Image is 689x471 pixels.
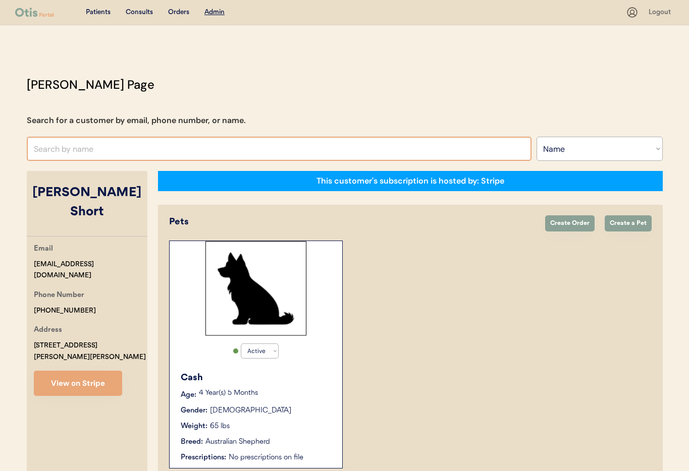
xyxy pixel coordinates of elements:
input: Search by name [27,137,532,161]
div: No prescriptions on file [229,452,332,463]
img: Rectangle%2029.svg [205,241,306,336]
div: [PERSON_NAME] Short [27,184,147,221]
p: 4 Year(s) 5 Months [199,390,332,397]
div: Orders [168,8,189,18]
button: Create Order [545,215,595,231]
div: Phone Number [34,289,84,302]
div: Address [34,324,62,337]
div: [EMAIL_ADDRESS][DOMAIN_NAME] [34,259,147,282]
div: 65 lbs [210,421,230,432]
div: Weight: [181,421,207,432]
div: [DEMOGRAPHIC_DATA] [210,405,291,416]
div: Email [34,243,53,256]
div: Patients [86,8,111,18]
div: Age: [181,390,196,400]
div: This customer's subscription is hosted by: Stripe [316,175,504,187]
div: Gender: [181,405,207,416]
button: View on Stripe [34,371,122,396]
div: [STREET_ADDRESS][PERSON_NAME][PERSON_NAME] [34,340,147,363]
div: Australian Shepherd [205,437,270,447]
div: Search for a customer by email, phone number, or name. [27,114,246,127]
button: Create a Pet [605,215,652,231]
u: Admin [204,9,225,16]
div: Prescriptions: [181,452,226,463]
div: [PHONE_NUMBER] [34,305,96,317]
div: Cash [181,371,332,385]
div: Logout [649,8,674,18]
div: Breed: [181,437,203,447]
div: [PERSON_NAME] Page [27,76,154,94]
div: Pets [169,215,535,229]
div: Consults [126,8,153,18]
